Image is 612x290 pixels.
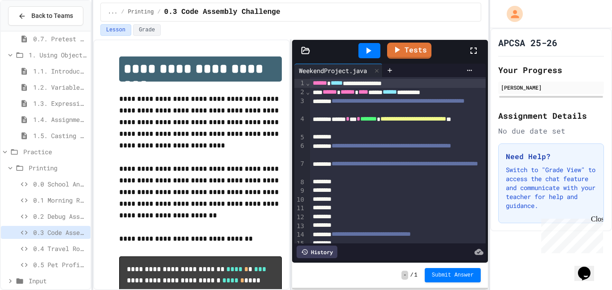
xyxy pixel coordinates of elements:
span: Fold line [306,79,310,87]
div: [PERSON_NAME] [501,83,601,91]
span: 1.2. Variables and Data Types [33,82,87,92]
iframe: chat widget [574,254,603,281]
span: 0.7. Pretest for the AP CSA Exam [33,34,87,43]
div: WeekendProject.java [294,64,383,77]
button: Grade [133,24,161,36]
div: 7 [294,160,306,177]
button: Back to Teams [8,6,83,26]
div: No due date set [498,126,604,136]
span: Back to Teams [31,11,73,21]
div: 15 [294,239,306,248]
div: 6 [294,142,306,160]
div: WeekendProject.java [294,66,371,75]
div: 9 [294,186,306,195]
span: ... [108,9,118,16]
span: - [401,271,408,280]
span: / [121,9,124,16]
div: Chat with us now!Close [4,4,62,57]
span: 0.1 Morning Routine Fix [33,195,87,205]
h2: Your Progress [498,64,604,76]
span: Printing [128,9,154,16]
button: Submit Answer [425,268,481,282]
span: / [410,272,413,279]
span: 1 [414,272,418,279]
span: 1. Using Objects and Methods [29,50,87,60]
div: History [297,246,337,258]
iframe: chat widget [538,215,603,253]
span: / [157,9,160,16]
span: Submit Answer [432,272,474,279]
span: Input [29,276,87,286]
div: 8 [294,178,306,187]
span: 0.2 Debug Assembly [33,212,87,221]
div: 5 [294,133,306,142]
div: 10 [294,195,306,204]
span: 0.0 School Announcements [33,179,87,189]
span: 1.4. Assignment and Input [33,115,87,124]
span: 0.5 Pet Profile Fix [33,260,87,269]
div: 11 [294,204,306,213]
div: 14 [294,230,306,239]
span: 1.1. Introduction to Algorithms, Programming, and Compilers [33,66,87,76]
div: 4 [294,115,306,133]
span: 1.3. Expressions and Output [New] [33,99,87,108]
h3: Need Help? [506,151,596,162]
div: My Account [497,4,525,24]
span: Printing [29,163,87,173]
span: 1.5. Casting and Ranges of Values [33,131,87,140]
span: Fold line [306,88,310,95]
div: 12 [294,213,306,222]
div: 13 [294,222,306,231]
span: Practice [23,147,87,156]
div: 1 [294,79,306,88]
h1: APCSA 25-26 [498,36,557,49]
div: 2 [294,88,306,97]
span: 0.3 Code Assembly Challenge [164,7,280,17]
p: Switch to "Grade View" to access the chat feature and communicate with your teacher for help and ... [506,165,596,210]
button: Lesson [100,24,131,36]
span: 0.3 Code Assembly Challenge [33,228,87,237]
span: 0.4 Travel Route Debugger [33,244,87,253]
a: Tests [387,43,431,59]
h2: Assignment Details [498,109,604,122]
div: 3 [294,97,306,115]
